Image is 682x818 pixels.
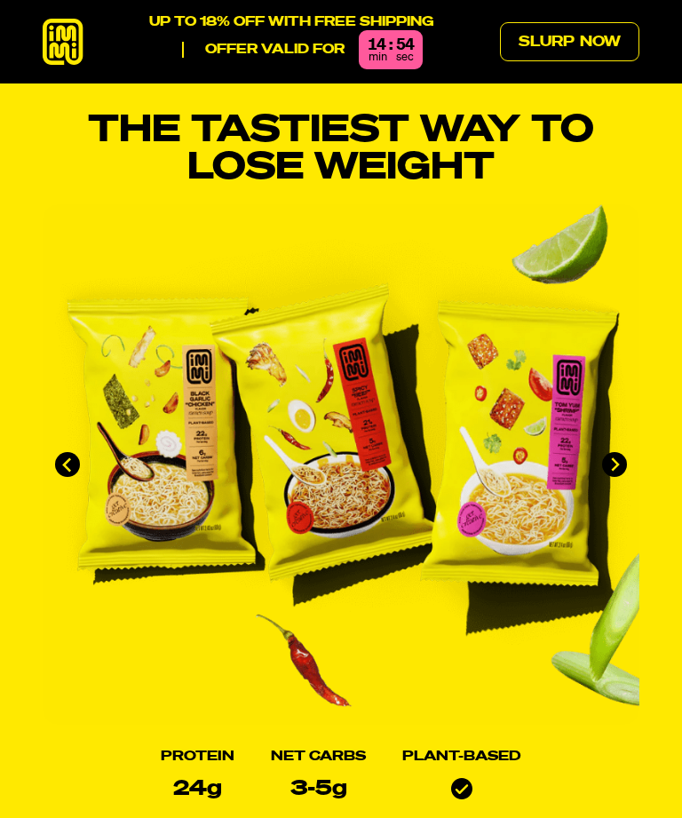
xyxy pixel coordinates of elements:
[43,112,639,187] h1: THE TASTIEST WAY TO LOSE WEIGHT
[161,750,234,764] h2: Protein
[396,37,414,53] div: 54
[43,204,639,725] li: 1 of 4
[369,52,387,63] span: min
[55,452,80,477] button: Go to last slide
[290,778,347,799] p: 3-5g
[368,37,385,53] div: 14
[149,14,434,30] p: UP TO 18% OFF WITH FREE SHIPPING
[182,42,345,58] p: Offer valid for
[602,452,627,477] button: Next slide
[389,37,393,53] div: :
[402,750,521,764] h2: Plant-based
[43,204,639,725] div: immi slideshow
[396,52,414,63] span: sec
[271,750,366,764] h2: Net Carbs
[173,778,222,799] p: 24g
[500,22,639,61] a: Slurp Now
